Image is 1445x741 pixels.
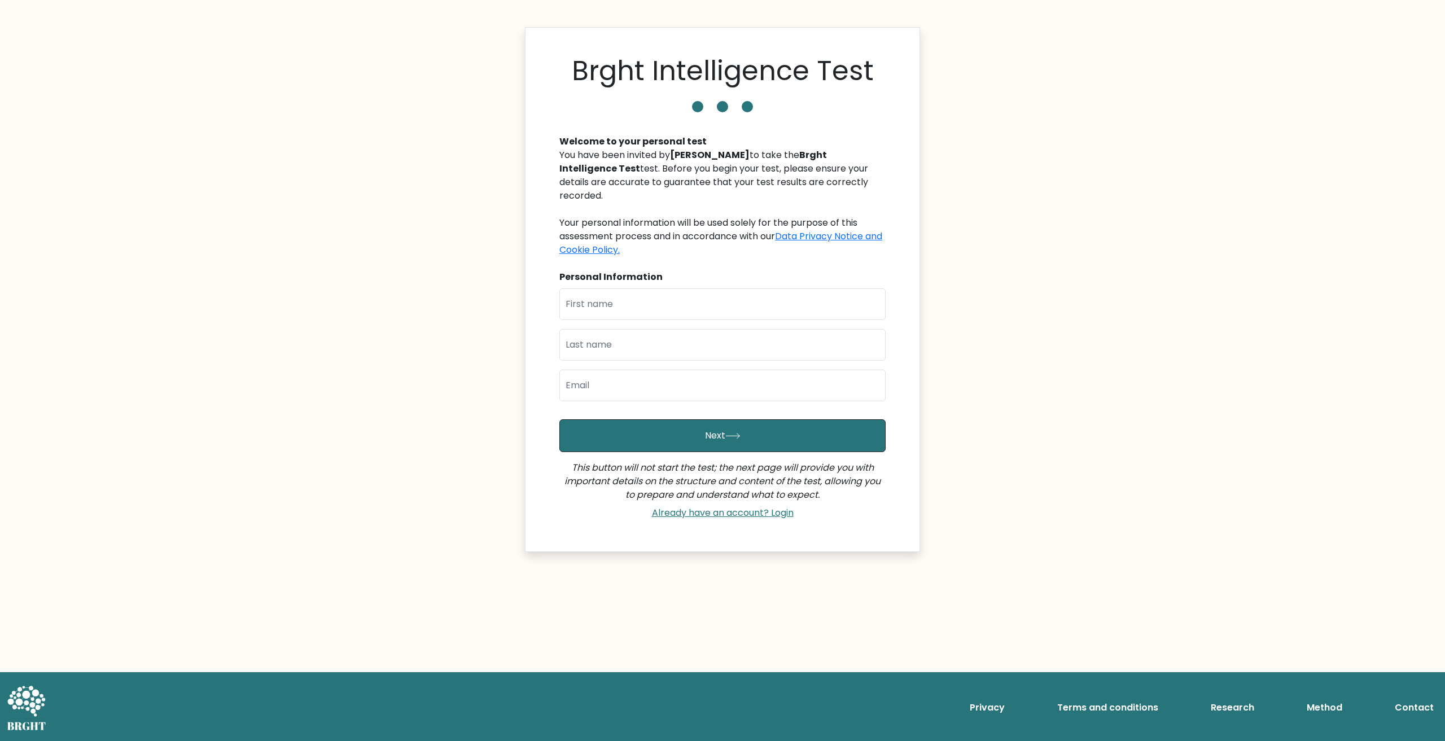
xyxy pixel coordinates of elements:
a: Research [1206,696,1259,719]
a: Already have an account? Login [647,506,798,519]
div: You have been invited by to take the test. Before you begin your test, please ensure your details... [559,148,886,257]
a: Method [1302,696,1347,719]
input: Last name [559,329,886,361]
a: Contact [1390,696,1438,719]
input: Email [559,370,886,401]
a: Data Privacy Notice and Cookie Policy. [559,230,882,256]
input: First name [559,288,886,320]
div: Personal Information [559,270,886,284]
i: This button will not start the test; the next page will provide you with important details on the... [564,461,881,501]
button: Next [559,419,886,452]
a: Terms and conditions [1053,696,1163,719]
b: [PERSON_NAME] [670,148,750,161]
div: Welcome to your personal test [559,135,886,148]
h1: Brght Intelligence Test [572,55,874,87]
b: Brght Intelligence Test [559,148,827,175]
a: Privacy [965,696,1009,719]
